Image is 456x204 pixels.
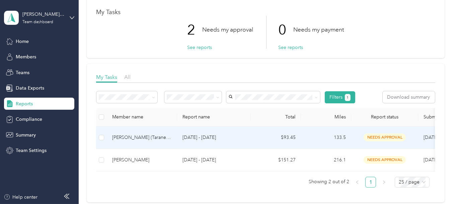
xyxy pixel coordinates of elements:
div: Member name [112,114,172,120]
span: Team Settings [16,147,47,154]
button: See reports [278,44,303,51]
span: All [124,74,131,80]
div: Page Size [395,177,430,188]
h1: My Tasks [96,9,435,16]
p: 2 [187,16,202,44]
div: Team dashboard [22,20,53,24]
button: Download summary [383,91,435,103]
iframe: Everlance-gr Chat Button Frame [419,166,456,204]
a: 1 [366,177,376,187]
div: Total [256,114,296,120]
div: [PERSON_NAME] [112,156,172,164]
span: Report status [357,114,413,120]
td: 133.5 [301,126,351,149]
button: 1 [345,94,351,101]
button: left [352,177,363,188]
button: Filters1 [325,91,355,103]
td: $93.45 [251,126,301,149]
span: Summary [16,132,36,139]
p: Needs my payment [293,25,344,34]
li: Next Page [379,177,389,188]
span: Showing 2 out of 2 [309,177,349,187]
div: Miles [306,114,346,120]
span: Members [16,53,36,60]
span: 1 [347,95,349,101]
span: [DATE] [424,157,438,163]
button: right [379,177,389,188]
span: [DATE] [424,135,438,140]
span: Compliance [16,116,42,123]
div: [PERSON_NAME] (Taraney) [PERSON_NAME] [112,134,172,141]
span: needs approval [364,134,406,141]
li: Previous Page [352,177,363,188]
button: See reports [187,44,212,51]
div: [PERSON_NAME] TEAM [22,11,64,18]
span: left [355,180,359,184]
span: My Tasks [96,74,117,80]
span: needs approval [364,156,406,164]
span: Teams [16,69,29,76]
p: [DATE] - [DATE] [182,156,245,164]
th: Member name [107,108,177,126]
td: 216.1 [301,149,351,171]
td: $151.27 [251,149,301,171]
th: Report name [177,108,251,126]
span: Data Exports [16,85,44,92]
button: Help center [4,194,38,201]
span: Reports [16,100,33,107]
p: [DATE] - [DATE] [182,134,245,141]
span: right [382,180,386,184]
span: Home [16,38,29,45]
p: 0 [278,16,293,44]
span: 25 / page [399,177,426,187]
p: Needs my approval [202,25,253,34]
